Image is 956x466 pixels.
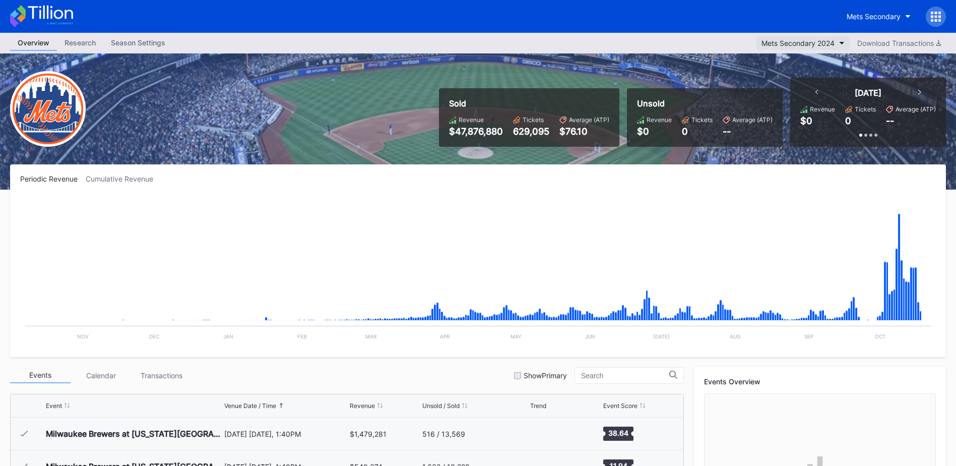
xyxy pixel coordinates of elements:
[804,333,813,339] text: Sep
[350,430,387,438] div: $1,479,281
[810,105,835,113] div: Revenue
[71,368,131,383] div: Calendar
[365,333,377,339] text: Mar
[569,116,609,124] div: Average (ATP)
[730,333,740,339] text: Aug
[581,372,669,380] input: Search
[524,371,567,380] div: Show Primary
[637,98,773,108] div: Unsold
[608,429,628,437] text: 38.64
[761,39,835,47] div: Mets Secondary 2024
[20,174,86,183] div: Periodic Revenue
[10,368,71,383] div: Events
[847,12,901,21] div: Mets Secondary
[691,116,713,124] div: Tickets
[511,333,522,339] text: May
[800,115,812,126] div: $0
[449,126,503,137] div: $47,876,880
[852,36,946,50] button: Download Transactions
[530,421,560,446] svg: Chart title
[875,333,885,339] text: Oct
[149,333,159,339] text: Dec
[886,115,894,126] div: --
[637,126,672,137] div: $0
[723,126,773,137] div: --
[449,98,609,108] div: Sold
[297,333,307,339] text: Feb
[10,71,86,147] img: New-York-Mets-Transparent.png
[131,368,192,383] div: Transactions
[653,333,670,339] text: [DATE]
[559,126,609,137] div: $76.10
[10,35,57,51] a: Overview
[839,7,918,26] button: Mets Secondary
[46,402,62,410] div: Event
[603,402,638,410] div: Event Score
[440,333,450,339] text: Apr
[20,196,936,347] svg: Chart title
[103,35,173,50] div: Season Settings
[103,35,173,51] a: Season Settings
[704,377,936,386] div: Events Overview
[224,430,347,438] div: [DATE] [DATE], 1:40PM
[513,126,549,137] div: 629,095
[855,105,876,113] div: Tickets
[46,429,222,439] div: Milwaukee Brewers at [US_STATE][GEOGRAPHIC_DATA] (Rescheduled from 3/28) (Opening Day)
[896,105,936,113] div: Average (ATP)
[57,35,103,50] div: Research
[756,36,850,50] button: Mets Secondary 2024
[224,402,276,410] div: Venue Date / Time
[732,116,773,124] div: Average (ATP)
[86,174,161,183] div: Cumulative Revenue
[855,88,881,98] div: [DATE]
[857,39,941,47] div: Download Transactions
[845,115,851,126] div: 0
[422,402,460,410] div: Unsold / Sold
[647,116,672,124] div: Revenue
[223,333,233,339] text: Jan
[530,402,546,410] div: Trend
[57,35,103,51] a: Research
[523,116,544,124] div: Tickets
[77,333,89,339] text: Nov
[585,333,595,339] text: Jun
[422,430,465,438] div: 516 / 13,569
[682,126,713,137] div: 0
[459,116,484,124] div: Revenue
[350,402,375,410] div: Revenue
